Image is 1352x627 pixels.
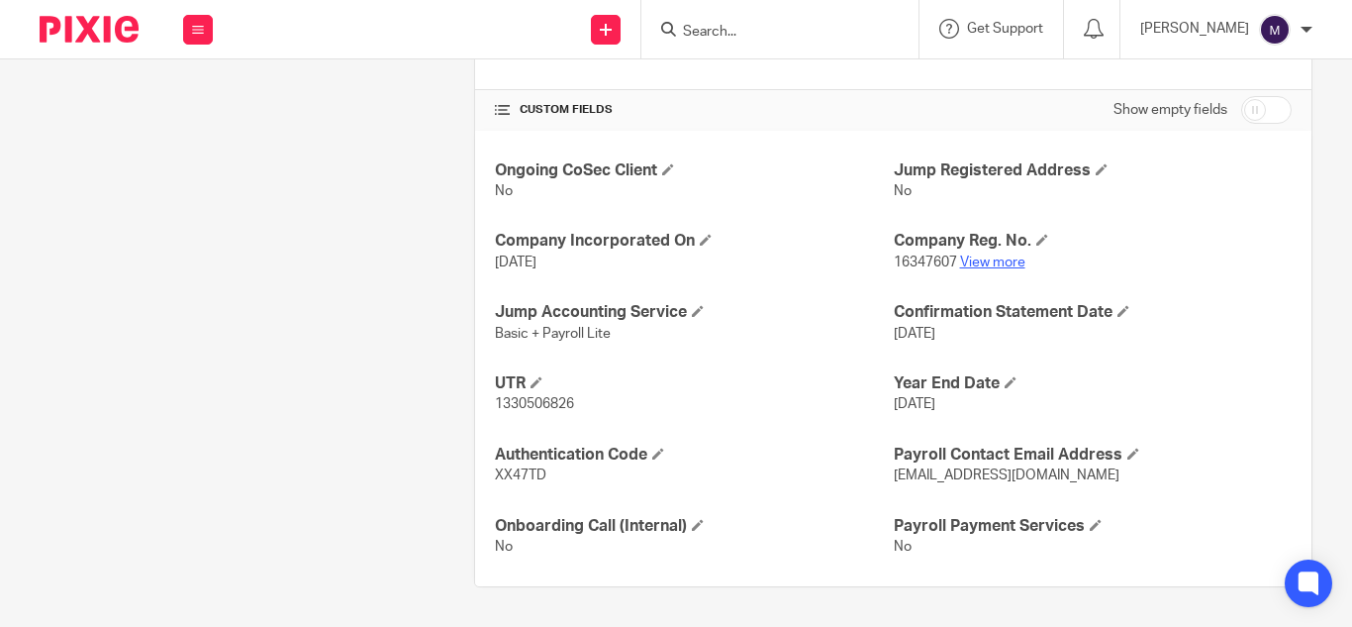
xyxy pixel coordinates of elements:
[495,184,513,198] span: No
[495,102,893,118] h4: CUSTOM FIELDS
[495,445,893,466] h4: Authentication Code
[495,397,574,411] span: 1330506826
[894,302,1292,323] h4: Confirmation Statement Date
[894,160,1292,181] h4: Jump Registered Address
[495,231,893,252] h4: Company Incorporated On
[894,256,957,269] span: 16347607
[495,327,611,341] span: Basic + Payroll Lite
[495,160,893,181] h4: Ongoing CoSec Client
[495,516,893,537] h4: Onboarding Call (Internal)
[1259,14,1291,46] img: svg%3E
[1113,100,1227,120] label: Show empty fields
[894,373,1292,394] h4: Year End Date
[495,540,513,554] span: No
[967,22,1043,36] span: Get Support
[40,16,139,43] img: Pixie
[495,302,893,323] h4: Jump Accounting Service
[495,469,546,482] span: XX47TD
[894,516,1292,537] h4: Payroll Payment Services
[894,397,935,411] span: [DATE]
[894,469,1119,482] span: [EMAIL_ADDRESS][DOMAIN_NAME]
[495,256,536,269] span: [DATE]
[495,373,893,394] h4: UTR
[1140,19,1249,39] p: [PERSON_NAME]
[894,540,912,554] span: No
[960,256,1025,269] a: View more
[894,231,1292,252] h4: Company Reg. No.
[894,184,912,198] span: No
[894,327,935,341] span: [DATE]
[894,445,1292,466] h4: Payroll Contact Email Address
[681,24,859,42] input: Search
